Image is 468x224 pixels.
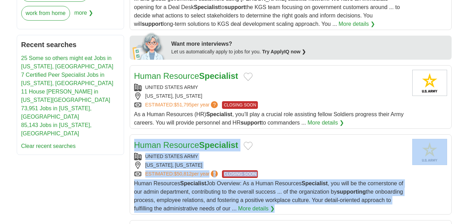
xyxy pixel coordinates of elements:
[238,204,275,213] a: More details ❯
[21,122,92,136] a: 85,143 Jobs in [US_STATE], [GEOGRAPHIC_DATA]
[142,21,163,27] strong: support
[145,154,198,159] a: UNITED STATES ARMY
[21,105,92,120] a: 73,951 Jobs in [US_STATE], [GEOGRAPHIC_DATA]
[145,101,220,109] a: ESTIMATED:$51,795per year?
[262,49,306,54] a: Try ApplyIQ now ❯
[211,101,218,108] span: ?
[308,119,344,127] a: More details ❯
[206,111,232,117] strong: Specialist
[134,111,404,126] span: As a Human Resources (HR) , you’ll play a crucial role assisting fellow Soldiers progress their A...
[21,89,110,103] a: 11 House [PERSON_NAME] in [US_STATE][GEOGRAPHIC_DATA]
[21,6,70,21] a: work from home
[21,39,120,50] h2: Recent searches
[244,142,253,150] button: Add to favorite jobs
[412,139,447,165] img: United States Army logo
[338,20,375,28] a: More details ❯
[21,72,114,86] a: 7 Certified Peer Specialist Jobs in [US_STATE], [GEOGRAPHIC_DATA]
[194,4,220,10] strong: Specialist
[132,32,166,60] img: apply-iq-scientist.png
[222,101,258,109] span: CLOSING SOON
[240,120,261,126] strong: support
[211,170,218,177] span: ?
[199,140,238,150] strong: Specialist
[222,170,258,178] span: CLOSING SOON
[21,55,114,69] a: 25 Some so others might eat Jobs in [US_STATE], [GEOGRAPHIC_DATA]
[134,162,407,169] div: [US_STATE], [US_STATE]
[134,140,238,150] a: Human ResourceSpecialist
[244,73,253,81] button: Add to favorite jobs
[145,170,220,178] a: ESTIMATED:$50,812per year?
[412,70,447,96] img: United States Army logo
[134,92,407,100] div: [US_STATE], [US_STATE]
[180,180,206,186] strong: Specialist
[21,143,76,149] a: Clear recent searches
[302,180,328,186] strong: Specialist
[224,4,245,10] strong: support
[74,6,93,25] span: more ❯
[134,180,404,211] span: Human Resources Job Overview: As a Human Resources , you will be the cornerstone of our admin dep...
[134,71,238,81] a: Human ResourceSpecialist
[145,84,198,90] a: UNITED STATES ARMY
[171,40,447,48] div: Want more interviews?
[174,171,192,177] span: $50,812
[171,48,447,55] div: Let us automatically apply to jobs for you.
[337,189,366,195] strong: supporting
[199,71,238,81] strong: Specialist
[174,102,192,107] span: $51,795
